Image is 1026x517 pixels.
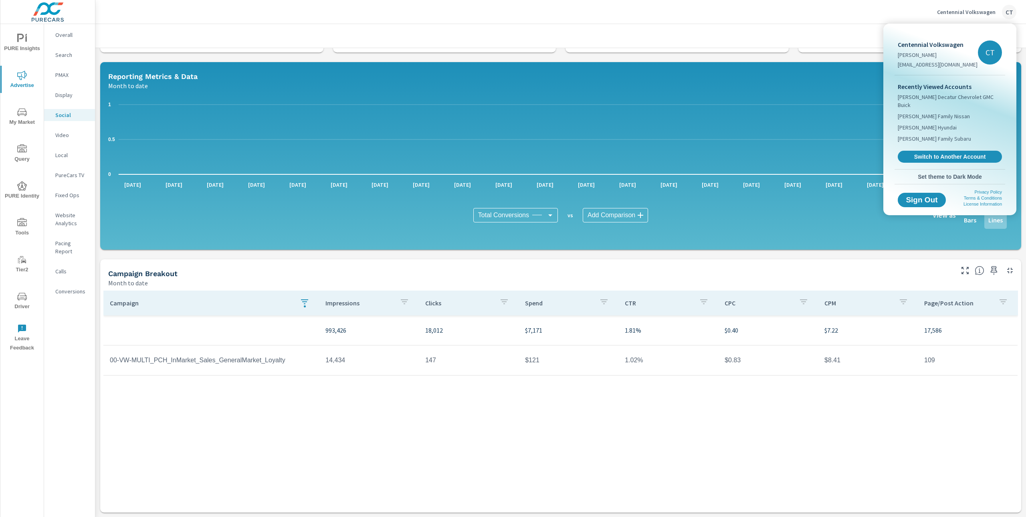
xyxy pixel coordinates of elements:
p: [EMAIL_ADDRESS][DOMAIN_NAME] [898,61,978,69]
span: Set theme to Dark Mode [898,173,1002,180]
span: [PERSON_NAME] Decatur Chevrolet GMC Buick [898,93,1002,109]
p: Centennial Volkswagen [898,40,978,49]
a: Terms & Conditions [964,196,1002,200]
a: Privacy Policy [975,190,1002,194]
a: License Information [963,202,1002,206]
span: [PERSON_NAME] Hyundai [898,123,957,131]
span: [PERSON_NAME] Family Subaru [898,135,971,143]
div: CT [978,40,1002,65]
a: Switch to Another Account [898,151,1002,163]
span: [PERSON_NAME] Family Nissan [898,112,970,120]
button: Set theme to Dark Mode [895,170,1005,184]
span: Sign Out [904,196,939,204]
p: [PERSON_NAME] [898,51,978,59]
button: Sign Out [898,193,946,207]
p: Recently Viewed Accounts [898,82,1002,91]
span: Switch to Another Account [902,153,998,160]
